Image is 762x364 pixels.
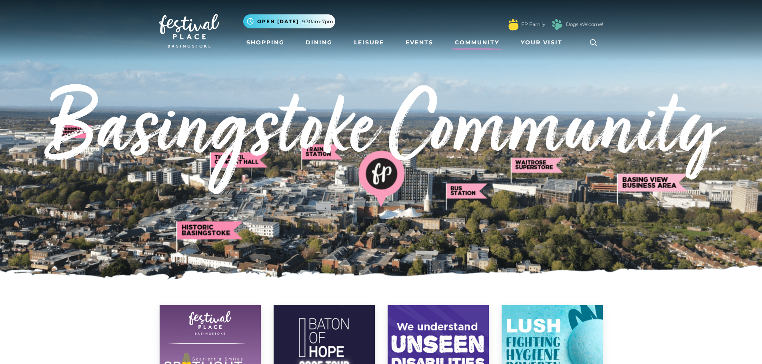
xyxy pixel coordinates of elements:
[521,38,562,47] span: Your Visit
[243,35,288,50] a: Shopping
[402,35,436,50] a: Events
[452,35,502,50] a: Community
[566,21,603,28] a: Dogs Welcome!
[243,14,335,28] button: Open [DATE] 9.30am-7pm
[302,18,333,25] span: 9.30am-7pm
[159,14,219,48] img: Festival Place Logo
[518,35,570,50] a: Your Visit
[351,35,387,50] a: Leisure
[521,21,545,28] a: FP Family
[257,18,299,25] span: Open [DATE]
[302,35,336,50] a: Dining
